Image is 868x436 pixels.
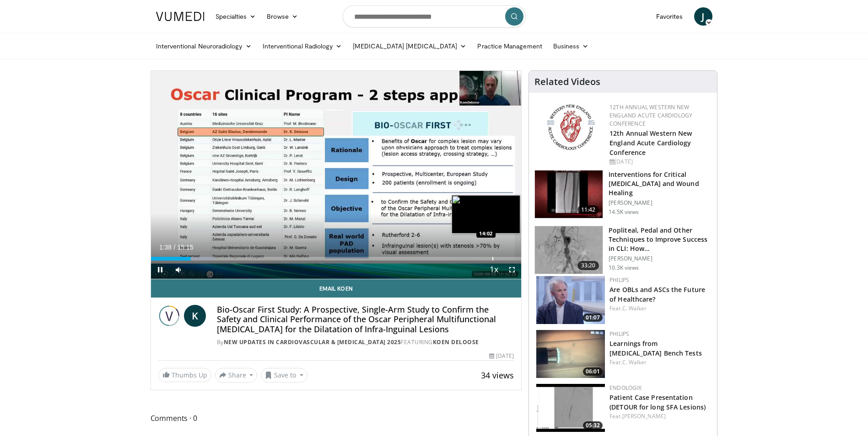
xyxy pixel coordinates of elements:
[151,37,257,55] a: Interventional Neuroradiology
[622,304,647,312] a: C. Walker
[609,199,712,207] p: [PERSON_NAME]
[583,421,603,430] span: 05:32
[217,338,514,346] div: By FEATURING
[184,305,206,327] a: K
[609,158,710,166] div: [DATE]
[651,7,689,26] a: Favorites
[481,370,514,381] span: 34 views
[224,338,401,346] a: New Updates in Cardiovascular & [MEDICAL_DATA] 2025
[609,393,706,411] a: Patient Case Presentation (DETOUR for long SFA Lesions)
[536,384,605,432] a: 05:32
[609,358,710,367] div: Feat.
[577,261,599,270] span: 33:20
[503,261,521,279] button: Fullscreen
[534,226,712,274] a: 33:20 Popliteal, Pedal and Other Techniques to Improve Success in CLI: How… [PERSON_NAME] 10.3K v...
[583,367,603,376] span: 06:01
[151,412,522,424] span: Comments 0
[151,257,522,261] div: Progress Bar
[151,71,522,279] video-js: Video Player
[534,76,600,87] h4: Related Videos
[536,276,605,324] a: 01:07
[609,339,702,357] a: Learnings from [MEDICAL_DATA] Bench Tests
[210,7,262,26] a: Specialties
[583,314,603,322] span: 01:07
[535,170,603,218] img: 243716_0000_1.png.150x105_q85_crop-smart_upscale.jpg
[609,276,629,284] a: Philips
[452,195,520,234] img: image.jpeg
[609,384,642,392] a: Endologix
[536,276,605,324] img: 75a3f960-6a0f-456d-866c-450ec948de62.150x105_q85_crop-smart_upscale.jpg
[257,37,348,55] a: Interventional Radiology
[536,330,605,378] img: 0547a951-2e8b-4df6-bc87-cc102613d05c.150x105_q85_crop-smart_upscale.jpg
[535,226,603,274] img: T6d-rUZNqcn4uJqH4xMDoxOjBrO-I4W8.150x105_q85_crop-smart_upscale.jpg
[347,37,472,55] a: [MEDICAL_DATA] [MEDICAL_DATA]
[177,244,193,251] span: 15:15
[609,226,712,253] h3: Popliteal, Pedal and Other Techniques to Improve Success in CLI: How…
[485,261,503,279] button: Playback Rate
[577,205,599,214] span: 11:42
[622,358,647,366] a: C. Walker
[217,305,514,335] h4: Bio-Oscar First Study: A Prospective, Single-Arm Study to Confirm the Safety and Clinical Perform...
[622,412,666,420] a: [PERSON_NAME]
[534,170,712,218] a: 11:42 Interventions for Critical [MEDICAL_DATA] and Wound Healing [PERSON_NAME] 14.5K views
[158,368,211,382] a: Thumbs Up
[158,305,180,327] img: New Updates in Cardiovascular & Interventional Radiology 2025
[433,338,479,346] a: Koen Deloose
[609,285,705,303] a: Are OBLs and ASCs the Future of Healthcare?
[343,5,526,27] input: Search topics, interventions
[609,330,629,338] a: Philips
[159,244,172,251] span: 1:38
[151,279,522,298] a: Email Koen
[609,412,710,420] div: Feat.
[536,330,605,378] a: 06:01
[156,12,205,21] img: VuMedi Logo
[694,7,712,26] a: J
[545,103,596,151] img: 0954f259-7907-4053-a817-32a96463ecc8.png.150x105_q85_autocrop_double_scale_upscale_version-0.2.png
[609,255,712,262] p: [PERSON_NAME]
[609,264,639,271] p: 10.3K views
[174,244,176,251] span: /
[609,304,710,313] div: Feat.
[609,129,692,157] a: 12th Annual Western New England Acute Cardiology Conference
[169,261,188,279] button: Mute
[261,368,307,383] button: Save to
[609,170,712,197] h3: Interventions for Critical [MEDICAL_DATA] and Wound Healing
[609,103,692,128] a: 12th Annual Western New England Acute Cardiology Conference
[609,208,639,216] p: 14.5K views
[548,37,594,55] a: Business
[472,37,547,55] a: Practice Management
[151,261,169,279] button: Pause
[261,7,303,26] a: Browse
[489,352,514,360] div: [DATE]
[536,384,605,432] img: 8e469e3f-019b-47df-afe7-ab3e860d9c55.150x105_q85_crop-smart_upscale.jpg
[215,368,258,383] button: Share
